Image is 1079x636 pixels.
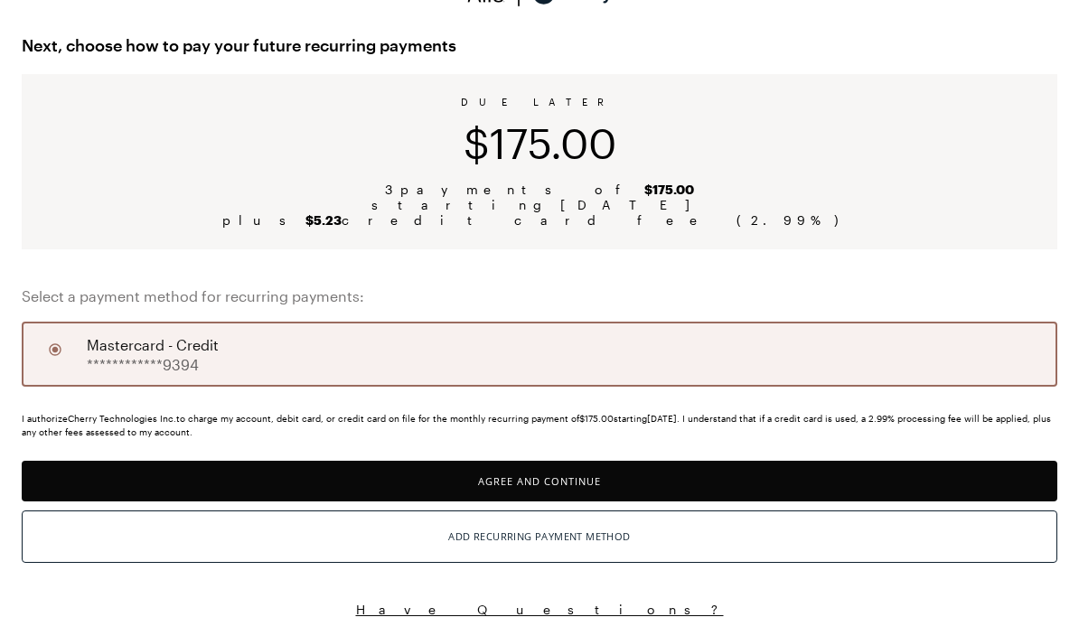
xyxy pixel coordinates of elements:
span: $175.00 [464,118,616,167]
span: mastercard - credit [87,334,219,356]
span: Select a payment method for recurring payments: [22,285,1057,307]
b: $5.23 [305,212,342,228]
span: plus credit card fee ( 2.99 %) [222,212,857,228]
div: I authorize Cherry Technologies Inc. to charge my account, debit card, or credit card on file for... [22,412,1057,439]
span: starting [DATE] [371,197,708,212]
button: Add Recurring Payment Method [22,510,1057,563]
button: Have Questions? [22,601,1057,618]
b: $175.00 [644,182,694,197]
span: Next, choose how to pay your future recurring payments [22,31,1057,60]
button: Agree and Continue [22,461,1057,501]
span: DUE LATER [461,96,618,108]
span: 3 payments of [385,182,694,197]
